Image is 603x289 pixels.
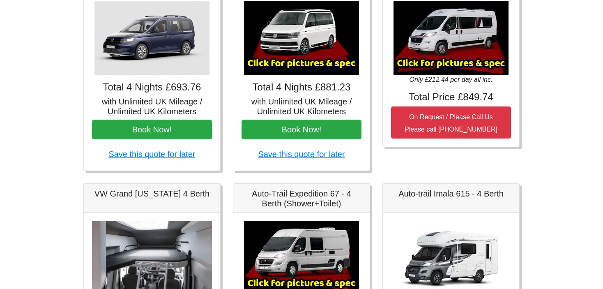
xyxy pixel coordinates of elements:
[391,106,511,139] button: On Request / Please Call UsPlease call [PHONE_NUMBER]
[394,1,509,75] img: Auto-Trail Expedition 66 - 2 Berth (Shower+Toilet)
[391,189,511,199] h5: Auto-trail Imala 615 - 4 Berth
[244,1,359,75] img: VW California Ocean T6.1 (Auto, Awning)
[405,113,497,133] small: On Request / Please Call Us Please call [PHONE_NUMBER]
[242,189,361,208] h5: Auto-Trail Expedition 67 - 4 Berth (Shower+Toilet)
[92,81,212,93] h4: Total 4 Nights £693.76
[242,97,361,116] h5: with Unlimited UK Mileage / Unlimited UK Kilometers
[108,150,195,159] a: Save this quote for later
[391,91,511,103] h4: Total Price £849.74
[92,189,212,199] h5: VW Grand [US_STATE] 4 Berth
[242,81,361,93] h4: Total 4 Nights £881.23
[94,1,209,75] img: VW Caddy California Maxi
[242,120,361,139] button: Book Now!
[92,120,212,139] button: Book Now!
[410,76,493,83] i: Only £212.44 per day all inc.
[258,150,345,159] a: Save this quote for later
[92,97,212,116] h5: with Unlimited UK Mileage / Unlimited UK Kilometers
